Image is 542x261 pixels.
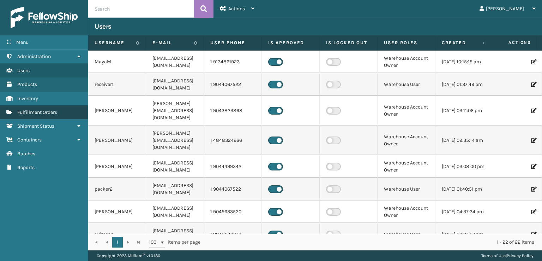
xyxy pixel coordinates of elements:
[97,250,160,261] p: Copyright 2023 Milliard™ v 1.0.186
[204,73,262,96] td: 1 9044067522
[149,237,200,248] span: items per page
[88,96,146,126] td: [PERSON_NAME]
[531,164,535,169] i: Edit
[146,126,204,155] td: [PERSON_NAME][EMAIL_ADDRESS][DOMAIN_NAME]
[531,138,535,143] i: Edit
[531,108,535,113] i: Edit
[378,155,435,178] td: Warehouse Account Owner
[531,59,535,64] i: Edit
[204,201,262,223] td: 1 9045633520
[378,223,435,246] td: Warehouse User
[146,96,204,126] td: [PERSON_NAME][EMAIL_ADDRESS][DOMAIN_NAME]
[435,201,493,223] td: [DATE] 04:37:34 pm
[435,178,493,201] td: [DATE] 01:40:51 pm
[17,164,35,170] span: Reports
[228,6,245,12] span: Actions
[378,178,435,201] td: Warehouse User
[378,126,435,155] td: Warehouse Account Owner
[204,51,262,73] td: 1 9134861923
[435,155,493,178] td: [DATE] 03:08:00 pm
[531,209,535,214] i: Edit
[268,40,313,46] label: Is Approved
[435,96,493,126] td: [DATE] 03:11:06 pm
[152,40,190,46] label: E-mail
[378,201,435,223] td: Warehouse Account Owner
[435,126,493,155] td: [DATE] 09:35:14 am
[88,51,146,73] td: MayaM
[210,239,534,246] div: 1 - 22 of 22 items
[112,237,123,248] a: 1
[481,253,506,258] a: Terms of Use
[17,109,57,115] span: Fulfillment Orders
[88,73,146,96] td: receiver1
[146,155,204,178] td: [EMAIL_ADDRESS][DOMAIN_NAME]
[486,37,535,48] span: Actions
[378,73,435,96] td: Warehouse User
[204,155,262,178] td: 1 9044499342
[384,40,429,46] label: User Roles
[11,7,78,28] img: logo
[88,155,146,178] td: [PERSON_NAME]
[17,137,42,143] span: Containers
[17,95,38,101] span: Inventory
[17,81,37,87] span: Products
[88,126,146,155] td: [PERSON_NAME]
[507,253,534,258] a: Privacy Policy
[531,187,535,192] i: Edit
[88,223,146,246] td: Exitscan
[149,239,159,246] span: 100
[146,178,204,201] td: [EMAIL_ADDRESS][DOMAIN_NAME]
[204,96,262,126] td: 1 9043823868
[17,123,54,129] span: Shipment Status
[210,40,255,46] label: User phone
[204,178,262,201] td: 1 9044067522
[146,51,204,73] td: [EMAIL_ADDRESS][DOMAIN_NAME]
[88,201,146,223] td: [PERSON_NAME]
[17,53,51,59] span: Administration
[531,232,535,237] i: Edit
[204,223,262,246] td: 1 9048942673
[88,178,146,201] td: packer2
[146,73,204,96] td: [EMAIL_ADDRESS][DOMAIN_NAME]
[378,51,435,73] td: Warehouse Account Owner
[16,39,29,45] span: Menu
[442,40,480,46] label: Created
[204,126,262,155] td: 1 4848324266
[435,73,493,96] td: [DATE] 01:37:49 pm
[146,223,204,246] td: [EMAIL_ADDRESS][DOMAIN_NAME]
[95,40,132,46] label: Username
[531,82,535,87] i: Edit
[95,22,112,31] h3: Users
[481,250,534,261] div: |
[146,201,204,223] td: [EMAIL_ADDRESS][DOMAIN_NAME]
[17,151,35,157] span: Batches
[326,40,371,46] label: Is Locked Out
[435,223,493,246] td: [DATE] 02:07:27 pm
[435,51,493,73] td: [DATE] 10:15:15 am
[17,68,30,74] span: Users
[378,96,435,126] td: Warehouse Account Owner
